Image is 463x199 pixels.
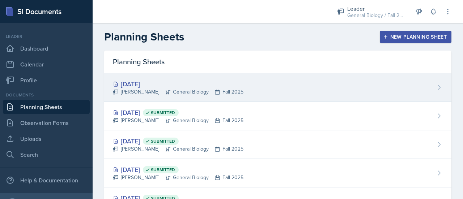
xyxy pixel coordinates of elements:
[380,31,451,43] button: New Planning Sheet
[3,73,90,87] a: Profile
[385,34,447,40] div: New Planning Sheet
[151,167,175,173] span: Submitted
[3,147,90,162] a: Search
[113,117,243,124] div: [PERSON_NAME] General Biology Fall 2025
[3,100,90,114] a: Planning Sheets
[113,136,243,146] div: [DATE]
[151,110,175,116] span: Submitted
[104,73,451,102] a: [DATE] [PERSON_NAME]General BiologyFall 2025
[104,102,451,130] a: [DATE] Submitted [PERSON_NAME]General BiologyFall 2025
[3,173,90,187] div: Help & Documentation
[3,92,90,98] div: Documents
[104,30,184,43] h2: Planning Sheets
[347,4,405,13] div: Leader
[3,131,90,146] a: Uploads
[3,116,90,130] a: Observation Forms
[104,130,451,159] a: [DATE] Submitted [PERSON_NAME]General BiologyFall 2025
[113,174,243,181] div: [PERSON_NAME] General Biology Fall 2025
[3,33,90,40] div: Leader
[104,51,451,73] div: Planning Sheets
[3,57,90,72] a: Calendar
[113,79,243,89] div: [DATE]
[113,145,243,153] div: [PERSON_NAME] General Biology Fall 2025
[113,88,243,96] div: [PERSON_NAME] General Biology Fall 2025
[104,159,451,187] a: [DATE] Submitted [PERSON_NAME]General BiologyFall 2025
[3,41,90,56] a: Dashboard
[113,165,243,174] div: [DATE]
[347,12,405,19] div: General Biology / Fall 2025
[113,108,243,117] div: [DATE]
[151,138,175,144] span: Submitted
